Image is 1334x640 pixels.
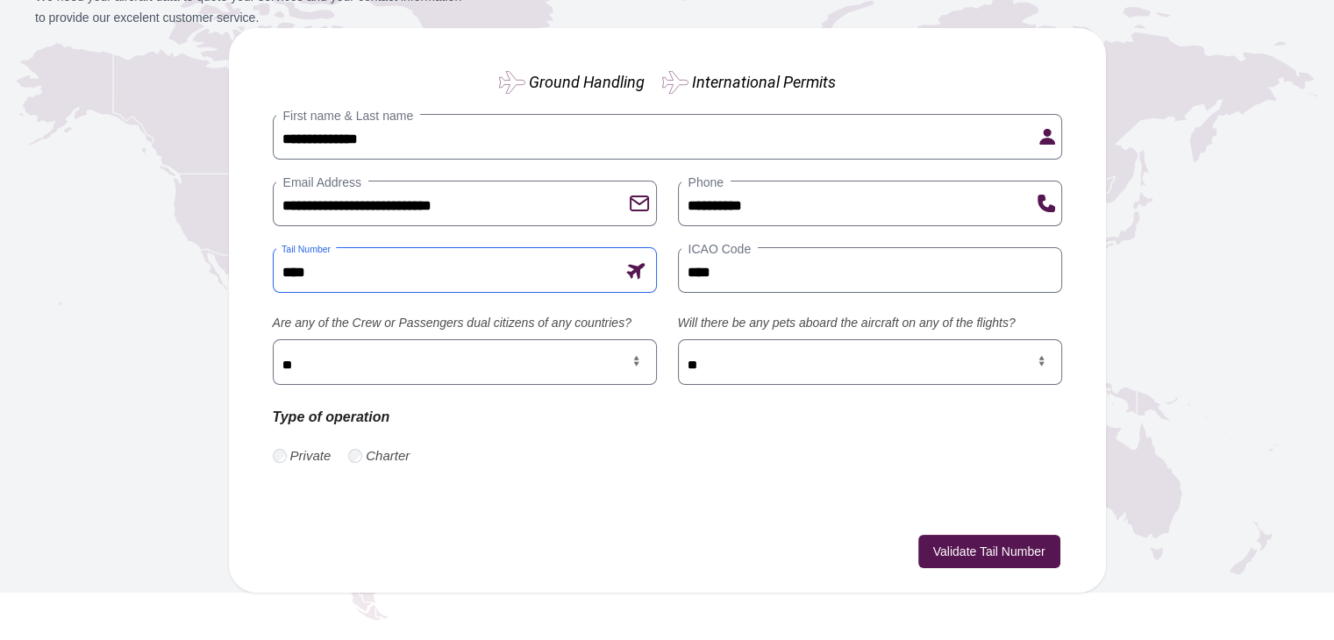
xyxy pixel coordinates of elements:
label: Will there be any pets aboard the aircraft on any of the flights? [678,314,1062,332]
label: International Permits [692,70,836,94]
p: Type of operation [273,406,657,429]
label: Private [290,446,332,466]
button: Validate Tail Number [918,535,1060,568]
label: Phone [681,174,731,191]
label: Tail Number [276,242,336,255]
label: Ground Handling [529,70,645,94]
label: First name & Last name [276,107,421,124]
label: Charter [366,446,410,466]
label: Email Address [276,174,368,191]
label: ICAO Code [681,240,759,258]
label: Are any of the Crew or Passengers dual citizens of any countries? [273,314,657,332]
